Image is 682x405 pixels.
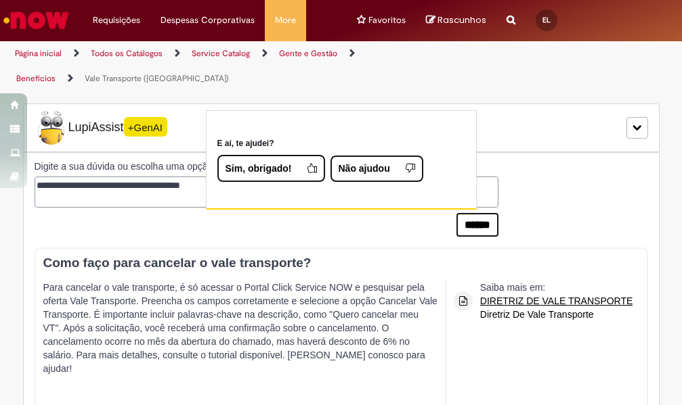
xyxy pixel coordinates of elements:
a: Todos os Catálogos [91,48,163,59]
span: More [275,14,296,27]
p: E aí, te ajudei? [217,138,465,149]
h3: Como faço para cancelar o vale transporte? [43,256,633,270]
span: Não ajudou [339,162,396,175]
a: No momento, sua lista de rascunhos tem 0 Itens [426,14,486,26]
span: Despesas Corporativas [161,14,255,27]
p: Para cancelar o vale transporte, é só acessar o Portal Click Service NOW e pesquisar pela oferta ... [43,281,438,402]
a: DIRETRIZ DE VALE TRANSPORTE [480,294,633,308]
button: Sim, obrigado! [217,155,325,182]
span: Rascunhos [438,14,486,26]
button: Não ajudou [331,156,423,182]
span: EL [542,16,551,24]
ul: Trilhas de página [10,41,387,91]
a: Gente e Gestão [279,48,337,59]
a: Service Catalog [192,48,250,59]
a: Vale Transporte ([GEOGRAPHIC_DATA]) [85,73,229,84]
span: Sim, obrigado! [226,162,297,175]
img: ServiceNow [1,7,71,34]
div: Saiba mais em: [480,281,633,321]
a: Benefícios [16,73,56,84]
span: Favoritos [368,14,406,27]
span: Requisições [93,14,140,27]
a: Página inicial [15,48,62,59]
